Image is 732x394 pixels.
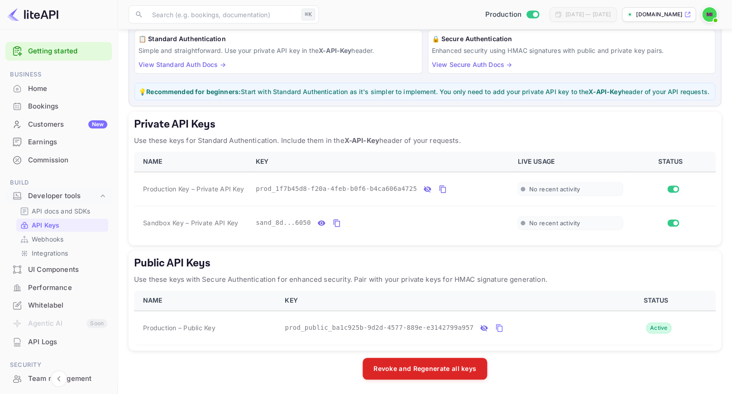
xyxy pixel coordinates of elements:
h5: Public API Keys [134,256,716,271]
span: Sandbox Key – Private API Key [143,218,238,228]
span: prod_public_ba1c925b-9d2d-4577-889e-e3142799a957 [285,323,474,332]
a: UI Components [5,261,112,278]
div: API Logs [5,333,112,351]
span: Business [5,70,112,80]
a: Team management [5,370,112,387]
a: Earnings [5,133,112,150]
span: Production Key – Private API Key [143,184,244,194]
div: API Logs [28,337,107,347]
h5: Private API Keys [134,117,716,132]
img: mohamed ismail [702,7,717,22]
table: private api keys table [134,152,716,240]
p: Integrations [32,248,68,258]
a: API Keys [20,220,105,230]
strong: Recommended for beginners: [146,88,241,95]
a: Commission [5,152,112,168]
div: UI Components [28,265,107,275]
th: NAME [134,290,279,311]
div: Customers [28,119,107,130]
div: Earnings [5,133,112,151]
table: public api keys table [134,290,716,345]
div: Webhooks [16,233,108,246]
div: Developer tools [28,191,98,201]
th: LIVE USAGE [512,152,628,172]
img: LiteAPI logo [7,7,58,22]
h6: 📋 Standard Authentication [139,34,418,44]
a: Integrations [20,248,105,258]
span: Production [485,9,521,20]
div: Commission [28,155,107,166]
span: sand_8d...6050 [256,218,311,228]
div: Performance [5,279,112,297]
div: Switch to Sandbox mode [481,9,542,20]
input: Search (e.g. bookings, documentation) [147,5,298,24]
div: New [88,120,107,128]
div: Getting started [5,42,112,61]
div: [DATE] — [DATE] [565,10,611,19]
div: CustomersNew [5,116,112,133]
div: Developer tools [5,188,112,204]
div: Integrations [16,247,108,260]
div: ⌘K [301,9,315,20]
div: Team management [28,374,107,384]
div: Commission [5,152,112,169]
span: prod_1f7b45d8-f20a-4feb-b0f6-b4ca606a4725 [256,184,417,194]
p: Simple and straightforward. Use your private API key in the header. [139,46,418,55]
div: Bookings [28,101,107,112]
a: Webhooks [20,234,105,244]
div: Earnings [28,137,107,147]
div: UI Components [5,261,112,279]
a: API docs and SDKs [20,206,105,216]
a: Home [5,80,112,97]
span: Build [5,178,112,188]
a: API Logs [5,333,112,350]
span: Security [5,360,112,370]
div: Bookings [5,98,112,115]
div: Whitelabel [28,300,107,311]
a: Bookings [5,98,112,114]
a: View Secure Auth Docs → [432,61,512,68]
strong: X-API-Key [319,47,351,54]
th: KEY [279,290,599,311]
button: Revoke and Regenerate all keys [363,358,487,380]
div: Performance [28,283,107,293]
p: Use these keys for Standard Authentication. Include them in the header of your requests. [134,135,716,146]
strong: X-API-Key [344,136,379,145]
a: Getting started [28,46,107,57]
strong: X-API-Key [588,88,621,95]
div: Home [5,80,112,98]
p: Enhanced security using HMAC signatures with public and private key pairs. [432,46,712,55]
div: API Keys [16,218,108,232]
div: API docs and SDKs [16,204,108,218]
h6: 🔒 Secure Authentication [432,34,712,44]
p: [DOMAIN_NAME] [636,10,682,19]
th: NAME [134,152,250,172]
div: Active [646,323,672,333]
p: 💡 Start with Standard Authentication as it's simpler to implement. You only need to add your priv... [139,87,711,96]
a: Whitelabel [5,297,112,313]
a: CustomersNew [5,116,112,133]
th: KEY [250,152,512,172]
a: Performance [5,279,112,296]
div: Whitelabel [5,297,112,314]
a: View Standard Auth Docs → [139,61,226,68]
button: Collapse navigation [51,370,67,387]
th: STATUS [628,152,716,172]
p: API docs and SDKs [32,206,91,216]
span: No recent activity [529,219,580,227]
div: Team management [5,370,112,388]
p: Use these keys with Secure Authentication for enhanced security. Pair with your private keys for ... [134,274,716,285]
div: Home [28,84,107,94]
p: API Keys [32,220,59,230]
p: Webhooks [32,234,63,244]
th: STATUS [599,290,716,311]
span: No recent activity [529,185,580,193]
span: Production – Public Key [143,323,215,332]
